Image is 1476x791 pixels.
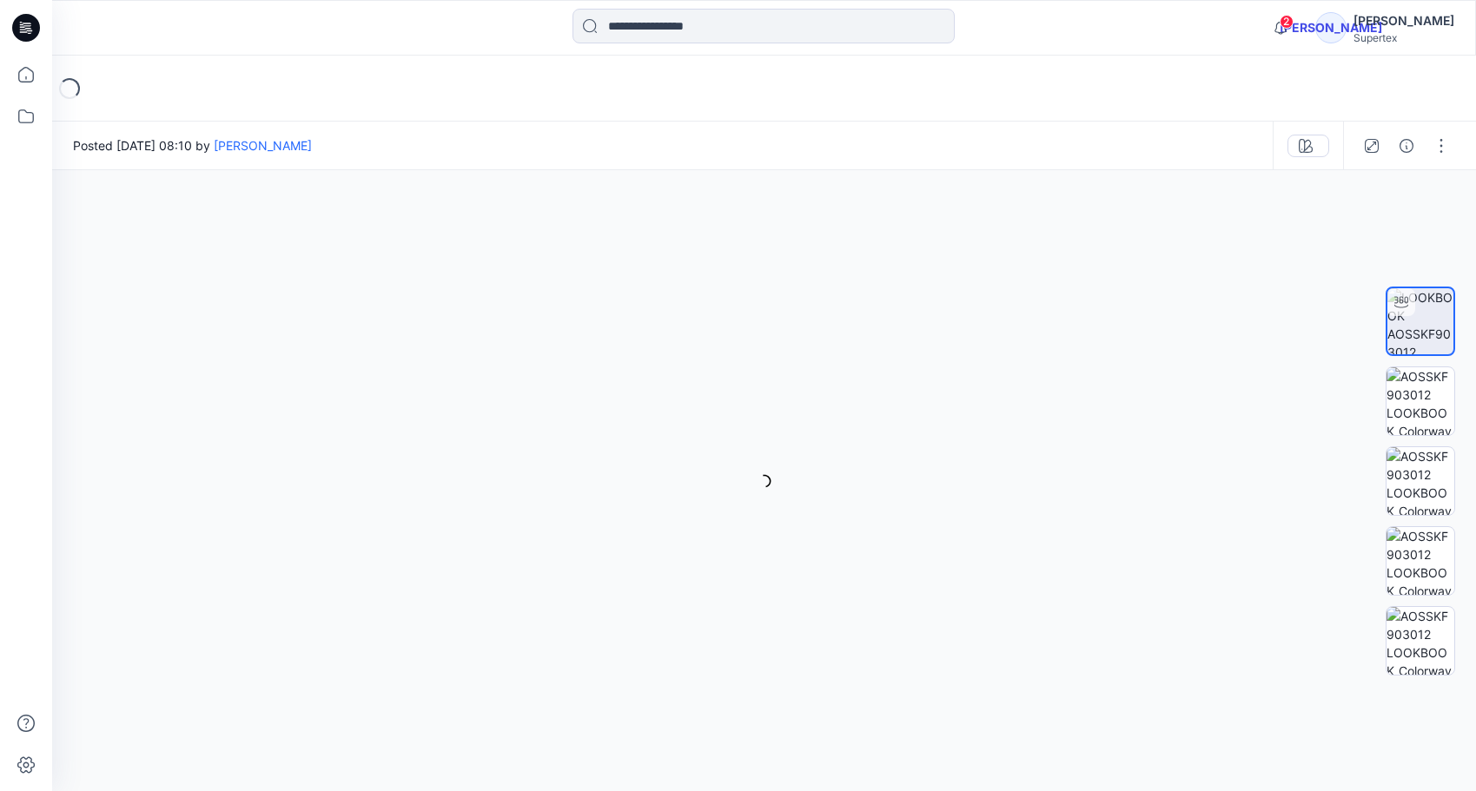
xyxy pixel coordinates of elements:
[1393,132,1420,160] button: Details
[1315,12,1347,43] div: [PERSON_NAME]
[1387,527,1454,595] img: AOSSKF903012 LOOKBOOK_Colorway 1_Left
[1387,288,1453,354] img: LOOKBOOK AOSSKF903012
[1354,10,1454,31] div: [PERSON_NAME]
[214,138,312,153] a: [PERSON_NAME]
[73,136,312,155] span: Posted [DATE] 08:10 by
[1387,607,1454,675] img: AOSSKF903012 LOOKBOOK_Colorway 1_Back
[1387,447,1454,515] img: AOSSKF903012 LOOKBOOK_Colorway 1_Right
[1354,31,1454,44] div: Supertex
[1280,15,1294,29] span: 2
[1387,367,1454,435] img: AOSSKF903012 LOOKBOOK_Colorway 1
